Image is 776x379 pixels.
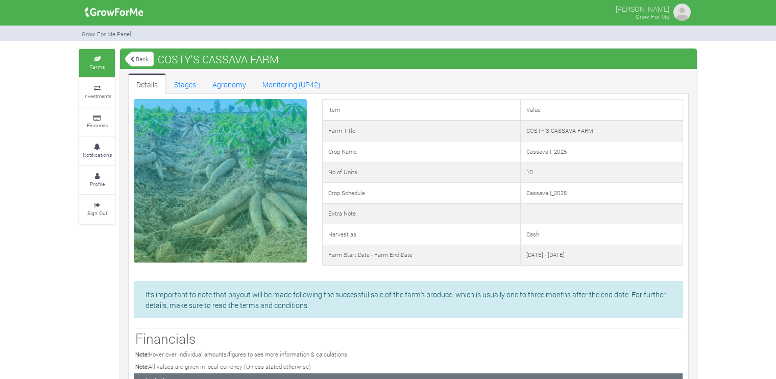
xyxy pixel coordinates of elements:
img: growforme image [672,2,692,22]
small: Profile [90,180,105,187]
img: growforme image [81,2,147,22]
small: Farms [89,63,105,70]
a: Notifications [79,137,115,165]
small: All values are given in local currency (Unless stated otherwise) [135,363,311,370]
td: Crop Schedule [322,183,520,204]
span: COSTY'S CASSAVA FARM [155,49,281,69]
a: Farms [79,49,115,77]
a: Monitoring (UP42) [254,74,329,94]
td: Value [520,100,683,121]
td: Crop Name [322,141,520,162]
small: Hover over individual amounts/figures to see more information & calculations [135,350,347,358]
h3: Financials [135,330,682,347]
a: Finances [79,108,115,136]
td: Cassava I_2025 [520,183,683,204]
td: COSTY'S CASSAVA FARM [520,121,683,141]
td: Item [322,100,520,121]
small: Grow For Me Panel [82,30,131,38]
a: Stages [166,74,204,94]
td: Extra Note [322,203,520,224]
td: [DATE] - [DATE] [520,245,683,266]
small: Finances [87,122,108,129]
small: Investments [83,92,111,100]
td: Farm Start Date - Farm End Date [322,245,520,266]
a: Back [125,51,154,67]
td: Cash [520,224,683,245]
a: Sign Out [79,195,115,223]
a: Investments [79,78,115,106]
td: Harvest as [322,224,520,245]
small: Notifications [83,151,112,158]
a: Details [128,74,166,94]
p: [PERSON_NAME] [616,2,669,14]
td: No of Units [322,162,520,183]
p: It's important to note that payout will be made following the successful sale of the farm's produ... [145,289,671,311]
td: Cassava I_2025 [520,141,683,162]
b: Note: [135,363,149,370]
small: Grow For Me [636,13,669,20]
b: Note: [135,350,149,358]
td: 10 [520,162,683,183]
small: Sign Out [87,209,107,217]
a: Profile [79,166,115,194]
a: Agronomy [204,74,254,94]
td: Farm Title [322,121,520,141]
